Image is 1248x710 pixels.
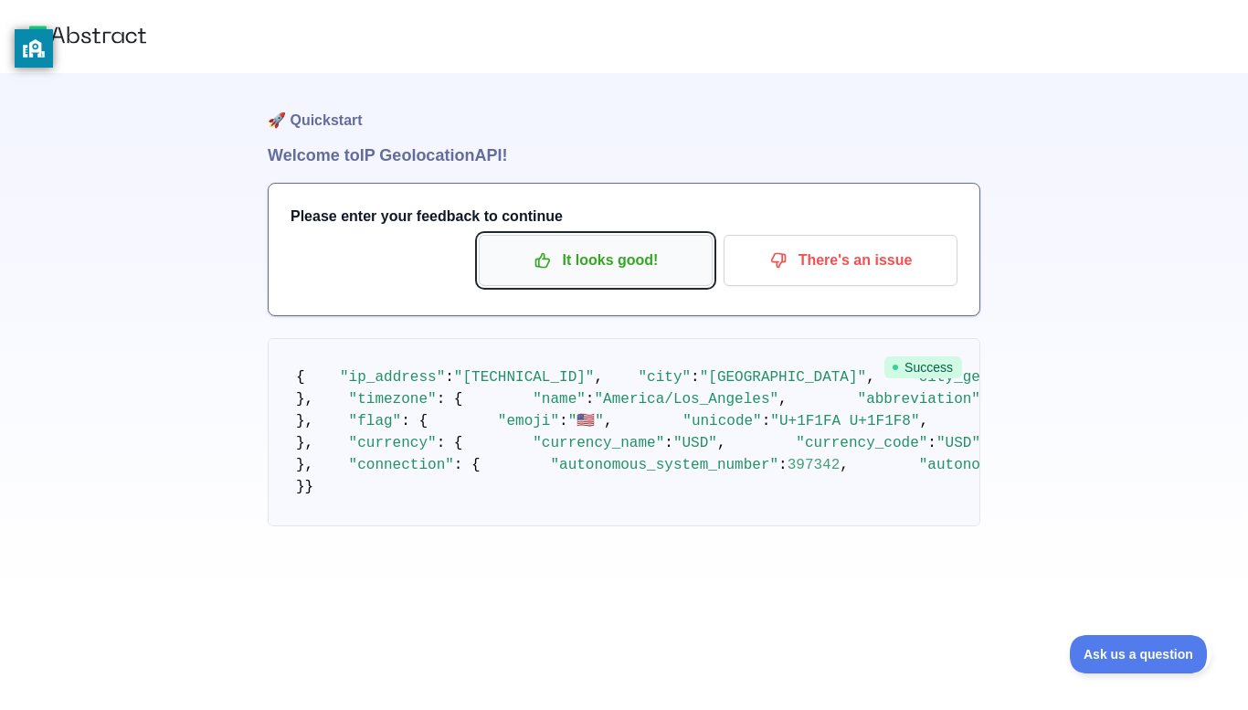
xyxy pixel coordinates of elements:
[919,457,1200,473] span: "autonomous_system_organization"
[401,413,428,429] span: : {
[700,369,866,386] span: "[GEOGRAPHIC_DATA]"
[858,391,980,408] span: "abbreviation"
[268,143,980,168] h1: Welcome to IP Geolocation API!
[920,413,929,429] span: ,
[638,369,691,386] span: "city"
[349,435,437,451] span: "currency"
[479,235,713,286] button: It looks good!
[770,413,919,429] span: "U+1F1FA U+1F1F8"
[15,29,53,68] button: privacy banner
[604,413,613,429] span: ,
[737,245,944,276] p: There's an issue
[454,369,595,386] span: "[TECHNICAL_ID]"
[349,391,437,408] span: "timezone"
[788,457,841,473] span: 397342
[349,457,454,473] span: "connection"
[492,245,699,276] p: It looks good!
[437,435,463,451] span: : {
[796,435,927,451] span: "currency_code"
[268,73,980,143] h1: 🚀 Quickstart
[594,391,778,408] span: "America/Los_Angeles"
[717,435,726,451] span: ,
[866,369,875,386] span: ,
[437,391,463,408] span: : {
[340,369,445,386] span: "ip_address"
[349,413,402,429] span: "flag"
[454,457,481,473] span: : {
[724,235,957,286] button: There's an issue
[664,435,673,451] span: :
[682,413,761,429] span: "unicode"
[594,369,603,386] span: ,
[568,413,604,429] span: "🇺🇸"
[778,457,788,473] span: :
[936,435,980,451] span: "USD"
[29,22,146,48] img: Abstract logo
[778,391,788,408] span: ,
[550,457,778,473] span: "autonomous_system_number"
[559,413,568,429] span: :
[291,206,957,228] h3: Please enter your feedback to continue
[762,413,771,429] span: :
[498,413,559,429] span: "emoji"
[533,435,664,451] span: "currency_name"
[884,356,962,378] span: Success
[533,391,586,408] span: "name"
[586,391,595,408] span: :
[691,369,700,386] span: :
[927,435,936,451] span: :
[673,435,717,451] span: "USD"
[840,457,849,473] span: ,
[445,369,454,386] span: :
[296,369,305,386] span: {
[1070,635,1211,673] iframe: Toggle Customer Support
